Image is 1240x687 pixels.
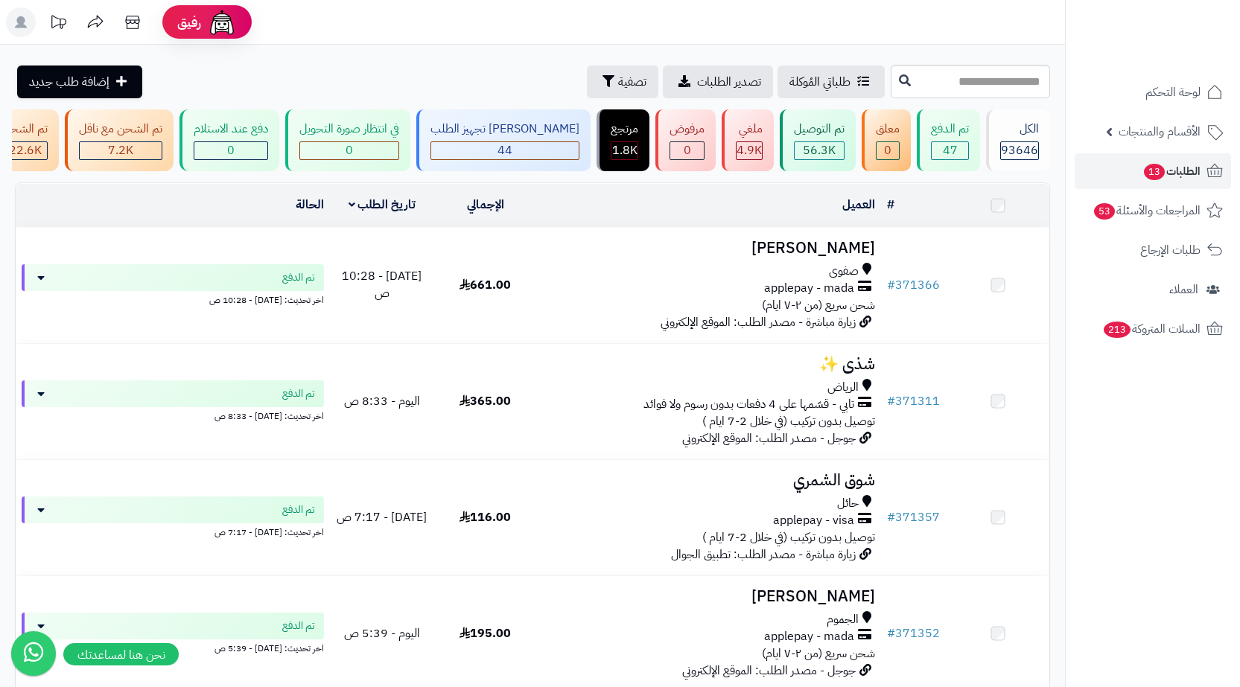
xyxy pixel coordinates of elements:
[460,624,511,642] span: 195.00
[22,639,324,655] div: اخر تحديث: [DATE] - 5:39 ص
[1145,82,1201,103] span: لوحة التحكم
[983,109,1053,171] a: الكل93646
[1094,203,1115,220] span: 53
[887,392,940,410] a: #371311
[884,141,891,159] span: 0
[282,386,315,401] span: تم الدفع
[778,65,885,98] a: طلباتي المُوكلة
[344,624,420,642] span: اليوم - 5:39 ص
[3,142,47,159] div: 22605
[460,392,511,410] span: 365.00
[827,379,859,396] span: الرياض
[1075,232,1231,268] a: طلبات الإرجاع
[887,624,895,642] span: #
[1075,311,1231,347] a: السلات المتروكة213
[39,7,77,41] a: تحديثات المنصة
[300,142,398,159] div: 0
[413,109,594,171] a: [PERSON_NAME] تجهيز الطلب 44
[207,7,237,37] img: ai-face.png
[887,392,895,410] span: #
[932,142,968,159] div: 47
[682,429,856,447] span: جوجل - مصدر الطلب: الموقع الإلكتروني
[789,73,850,91] span: طلباتي المُوكلة
[460,508,511,526] span: 116.00
[1075,193,1231,229] a: المراجعات والأسئلة53
[671,546,856,563] span: زيارة مباشرة - مصدر الطلب: تطبيق الجوال
[764,628,854,645] span: applepay - mada
[1144,164,1165,180] span: 13
[794,121,845,138] div: تم التوصيل
[17,65,142,98] a: إضافة طلب جديد
[618,73,646,91] span: تصفية
[876,121,900,138] div: معلق
[227,141,235,159] span: 0
[594,109,652,171] a: مرتجع 1.8K
[682,662,856,680] span: جوجل - مصدر الطلب: الموقع الإلكتروني
[777,109,859,171] a: تم التوصيل 56.3K
[643,396,854,413] span: تابي - قسّمها على 4 دفعات بدون رسوم ولا فوائد
[859,109,914,171] a: معلق 0
[931,121,969,138] div: تم الدفع
[467,196,504,214] a: الإجمالي
[2,121,48,138] div: تم الشحن
[282,270,315,285] span: تم الدفع
[22,523,324,539] div: اخر تحديث: [DATE] - 7:17 ص
[543,240,875,257] h3: [PERSON_NAME]
[837,495,859,512] span: حائل
[1075,153,1231,189] a: الطلبات13
[764,280,854,297] span: applepay - mada
[887,196,894,214] a: #
[1119,121,1201,142] span: الأقسام والمنتجات
[670,142,704,159] div: 0
[887,276,940,294] a: #371366
[282,109,413,171] a: في انتظار صورة التحويل 0
[762,645,875,662] span: شحن سريع (من ٢-٧ ايام)
[177,13,201,31] span: رفيق
[299,121,399,138] div: في انتظار صورة التحويل
[497,141,512,159] span: 44
[611,121,638,138] div: مرتجع
[460,276,511,294] span: 661.00
[697,73,761,91] span: تصدير الطلبات
[430,121,579,138] div: [PERSON_NAME] تجهيز الطلب
[611,142,638,159] div: 1794
[684,141,691,159] span: 0
[943,141,958,159] span: 47
[612,141,638,159] span: 1.8K
[1140,240,1201,261] span: طلبات الإرجاع
[736,121,763,138] div: ملغي
[80,142,162,159] div: 7223
[702,528,875,546] span: توصيل بدون تركيب (في خلال 2-7 ايام )
[194,142,267,159] div: 0
[887,624,940,642] a: #371352
[296,196,324,214] a: الحالة
[887,508,940,526] a: #371357
[349,196,416,214] a: تاريخ الطلب
[282,502,315,517] span: تم الدفع
[1169,279,1198,300] span: العملاء
[795,142,844,159] div: 56317
[1102,319,1201,339] span: السلات المتروكة
[652,109,719,171] a: مرفوض 0
[177,109,282,171] a: دفع عند الاستلام 0
[62,109,177,171] a: تم الشحن مع ناقل 7.2K
[829,263,859,280] span: صفوى
[543,472,875,489] h3: شوق الشمري
[914,109,983,171] a: تم الدفع 47
[1000,121,1039,138] div: الكل
[737,142,762,159] div: 4945
[1001,141,1038,159] span: 93646
[342,267,422,302] span: [DATE] - 10:28 ص
[1104,322,1131,338] span: 213
[773,512,854,529] span: applepay - visa
[543,588,875,605] h3: [PERSON_NAME]
[346,141,353,159] span: 0
[543,356,875,373] h3: شذى ✨
[663,65,773,98] a: تصدير الطلبات
[194,121,268,138] div: دفع عند الاستلام
[827,611,859,628] span: الجموم
[344,392,420,410] span: اليوم - 8:33 ص
[22,291,324,307] div: اخر تحديث: [DATE] - 10:28 ص
[842,196,875,214] a: العميل
[1075,74,1231,110] a: لوحة التحكم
